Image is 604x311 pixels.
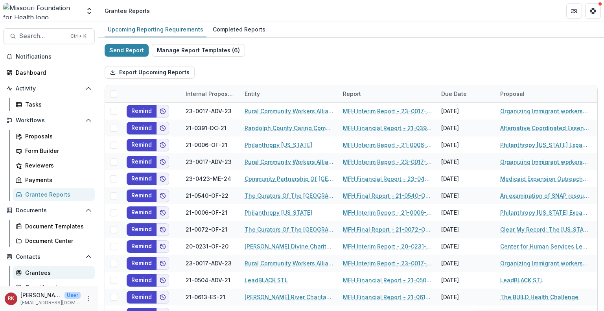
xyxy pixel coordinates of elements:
p: [EMAIL_ADDRESS][DOMAIN_NAME] [20,299,81,306]
button: Remind [127,206,157,219]
div: 21-0006-OF-21 [186,208,227,217]
div: 23-0017-ADV-23 [186,107,232,115]
button: Open Activity [3,82,95,95]
a: Medicaid Expansion Outreach, Enrollment and Renewal [500,175,589,183]
a: Philanthropy [US_STATE] Expansion Initiative [500,208,589,217]
a: Center for Human Services Leadership at [PERSON_NAME] Divine [500,242,589,250]
div: Proposal [495,85,594,102]
button: Remind [127,139,157,151]
a: The BUILD Health Challenge [500,293,578,301]
div: 23-0017-ADV-23 [186,158,232,166]
a: [PERSON_NAME] Divine Charitable Foundation [245,242,333,250]
div: 23-0423-ME-24 [186,175,231,183]
div: Upcoming Reporting Requirements [105,24,206,35]
div: 21-0540-OF-22 [186,191,228,200]
a: Rural Community Workers Alliance [245,158,333,166]
a: Upcoming Reporting Requirements [105,22,206,37]
a: MFH Financial Report - 21-0613-ES-21 [343,293,432,301]
a: Organizing Immigrant workers in rural [US_STATE] [500,259,589,267]
button: Remind [127,122,157,134]
div: Grantees [25,269,88,277]
button: Add to friends [157,122,169,134]
div: 21-0072-OF-21 [186,225,227,234]
div: 23-0017-ADV-23 [186,259,232,267]
a: MFH Financial Report - 21-0504-ADV-21 [343,276,432,284]
div: Reviewers [25,161,88,169]
a: An examination of SNAP resources needed for college administrators and nutrition program associat... [500,191,589,200]
div: Entity [240,85,338,102]
div: Entity [240,90,265,98]
a: MFH Interim Report - 23-0017-ADV-23 [343,107,432,115]
a: LeadBLACK STL [500,276,543,284]
a: Randolph County Caring Community Inc [245,124,333,132]
button: Export Upcoming Reports [105,66,195,79]
a: MFH Final Report - 21-0540-OF-22 [343,191,432,200]
a: Proposals [13,130,95,143]
a: The Curators Of The [GEOGRAPHIC_DATA][US_STATE] [245,191,333,200]
div: Report [338,90,366,98]
a: Philanthropy [US_STATE] [245,141,312,149]
a: Document Templates [13,220,95,233]
a: Payments [13,173,95,186]
a: Tasks [13,98,95,111]
button: Open Contacts [3,250,95,263]
button: Add to friends [157,156,169,168]
div: Tasks [25,100,88,109]
a: MFH Interim Report - 21-0006-OF-21 [343,141,432,149]
button: Open Workflows [3,114,95,127]
div: [DATE] [436,255,495,272]
button: Add to friends [157,105,169,118]
a: Constituents [13,281,95,294]
a: [PERSON_NAME] River Charitable Fund [245,293,333,301]
button: Manage Report Templates (6) [152,44,245,57]
button: Remind [127,223,157,236]
button: Add to friends [157,257,169,270]
div: [DATE] [436,221,495,238]
div: [DATE] [436,170,495,187]
a: Grantee Reports [13,188,95,201]
div: [DATE] [436,120,495,136]
div: 20-0231-OF-20 [186,242,228,250]
a: Organizing Immigrant workers in rural [US_STATE] [500,107,589,115]
img: Missouri Foundation for Health logo [3,3,81,19]
a: Dashboard [3,66,95,79]
div: Internal Proposal ID [181,85,240,102]
button: Add to friends [157,274,169,287]
button: Send Report [105,44,149,57]
a: MFH Final Report - 21-0072-OF-21 [343,225,432,234]
button: Notifications [3,50,95,63]
div: 21-0504-ADV-21 [186,276,230,284]
a: LeadBLACK STL [245,276,288,284]
a: The Curators Of The [GEOGRAPHIC_DATA][US_STATE] [245,225,333,234]
div: [DATE] [436,289,495,305]
a: Philanthropy [US_STATE] [245,208,312,217]
a: Form Builder [13,144,95,157]
a: MFH Interim Report - 21-0006-OF-21 [343,208,432,217]
div: Payments [25,176,88,184]
a: MFH Financial Report - 21-0391-DC-21 [343,124,432,132]
div: Report [338,85,436,102]
span: Activity [16,85,82,92]
a: Philanthropy [US_STATE] Expansion Initiative [500,141,589,149]
a: Clear My Record: The [US_STATE] Expungement Project [500,225,589,234]
div: [DATE] [436,187,495,204]
button: Add to friends [157,223,169,236]
a: Rural Community Workers Alliance [245,259,333,267]
button: More [84,294,93,304]
button: Remind [127,173,157,185]
button: Remind [127,105,157,118]
button: Remind [127,240,157,253]
div: Grantee Reports [25,190,88,199]
span: Contacts [16,254,82,260]
button: Add to friends [157,206,169,219]
button: Get Help [585,3,601,19]
div: 21-0613-ES-21 [186,293,225,301]
nav: breadcrumb [101,5,153,17]
div: Form Builder [25,147,88,155]
div: Renee Klann [8,296,14,301]
span: Workflows [16,117,82,124]
button: Remind [127,274,157,287]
